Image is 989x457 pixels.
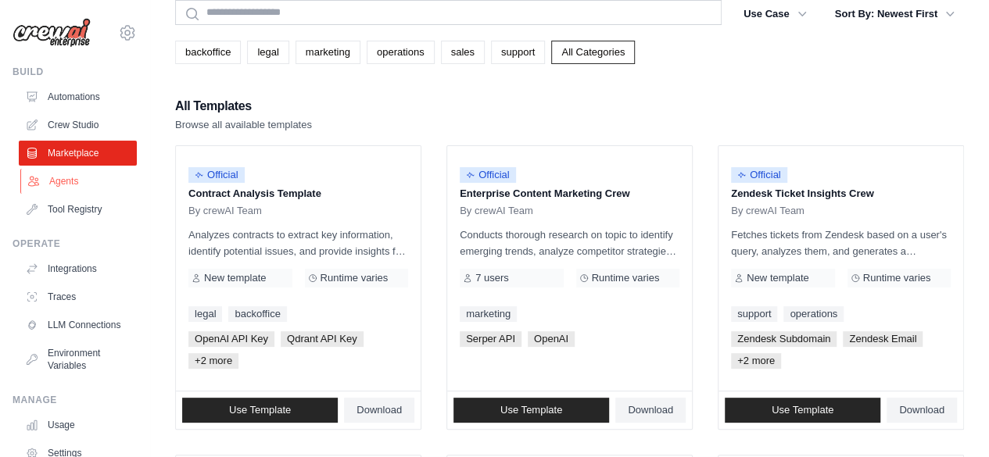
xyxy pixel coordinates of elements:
p: Contract Analysis Template [188,186,408,202]
div: Operate [13,237,137,250]
p: Enterprise Content Marketing Crew [460,186,679,202]
a: Tool Registry [19,197,137,222]
a: marketing [296,41,360,64]
span: By crewAI Team [731,205,804,217]
a: legal [188,306,222,322]
span: By crewAI Team [460,205,533,217]
a: operations [783,306,844,322]
a: legal [247,41,288,64]
span: Download [357,404,402,416]
a: Use Template [182,398,338,423]
div: Build [13,66,137,78]
p: Conducts thorough research on topic to identify emerging trends, analyze competitor strategies, a... [460,227,679,259]
span: +2 more [731,353,781,369]
p: Zendesk Ticket Insights Crew [731,186,951,202]
span: +2 more [188,353,238,369]
a: Usage [19,412,137,437]
span: Official [731,167,787,183]
a: Use Template [725,398,880,423]
a: backoffice [228,306,286,322]
span: Runtime varies [863,272,931,284]
div: Manage [13,394,137,406]
a: marketing [460,306,517,322]
span: Download [899,404,944,416]
a: LLM Connections [19,312,137,337]
span: Runtime varies [321,272,389,284]
span: New template [747,272,808,284]
img: Logo [13,18,91,48]
span: Zendesk Email [843,331,923,347]
span: Official [188,167,245,183]
span: Runtime varies [592,272,660,284]
a: Agents [20,169,138,194]
a: Environment Variables [19,341,137,378]
span: By crewAI Team [188,205,262,217]
h2: All Templates [175,95,312,117]
a: Download [887,398,957,423]
span: Use Template [772,404,833,416]
a: Use Template [453,398,609,423]
a: sales [441,41,485,64]
span: Zendesk Subdomain [731,331,837,347]
p: Fetches tickets from Zendesk based on a user's query, analyzes them, and generates a summary. Out... [731,227,951,259]
a: Download [615,398,686,423]
span: Official [460,167,516,183]
span: New template [204,272,266,284]
span: Use Template [229,404,291,416]
a: Crew Studio [19,112,137,137]
span: OpenAI [528,331,575,347]
span: Use Template [500,404,562,416]
p: Analyzes contracts to extract key information, identify potential issues, and provide insights fo... [188,227,408,259]
a: support [491,41,545,64]
span: Serper API [460,331,521,347]
a: support [731,306,777,322]
a: operations [367,41,435,64]
a: Traces [19,284,137,309]
span: Qdrant API Key [281,331,364,347]
span: 7 users [475,272,509,284]
span: Download [628,404,673,416]
a: backoffice [175,41,241,64]
a: Marketplace [19,141,137,166]
a: All Categories [551,41,635,64]
span: OpenAI API Key [188,331,274,347]
a: Automations [19,84,137,109]
a: Download [344,398,414,423]
a: Integrations [19,256,137,281]
p: Browse all available templates [175,117,312,133]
